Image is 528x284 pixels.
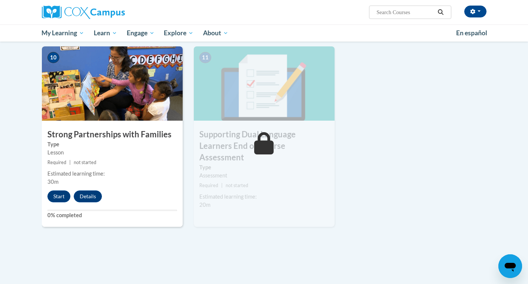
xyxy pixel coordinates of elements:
[199,183,218,188] span: Required
[464,6,487,17] button: Account Settings
[198,25,233,42] a: About
[74,190,102,202] button: Details
[42,129,183,140] h3: Strong Partnerships with Families
[47,140,177,148] label: Type
[42,6,125,19] img: Cox Campus
[226,183,248,188] span: not started
[94,29,117,37] span: Learn
[376,8,435,17] input: Search Courses
[199,193,329,201] div: Estimated learning time:
[435,8,446,17] button: Search
[199,52,211,63] span: 11
[47,52,59,63] span: 10
[127,29,155,37] span: Engage
[199,163,329,172] label: Type
[69,160,71,165] span: |
[164,29,193,37] span: Explore
[42,46,183,121] img: Course Image
[159,25,198,42] a: Explore
[42,6,183,19] a: Cox Campus
[47,211,177,219] label: 0% completed
[456,29,487,37] span: En español
[194,129,335,163] h3: Supporting Dual Language Learners End of Course Assessment
[194,46,335,121] img: Course Image
[47,170,177,178] div: Estimated learning time:
[31,25,498,42] div: Main menu
[451,25,492,41] a: En español
[47,160,66,165] span: Required
[74,160,96,165] span: not started
[199,202,210,208] span: 20m
[41,29,84,37] span: My Learning
[47,190,70,202] button: Start
[199,172,329,180] div: Assessment
[221,183,223,188] span: |
[122,25,159,42] a: Engage
[37,25,89,42] a: My Learning
[47,148,177,157] div: Lesson
[89,25,122,42] a: Learn
[203,29,228,37] span: About
[498,254,522,278] iframe: Button to launch messaging window
[47,179,59,185] span: 30m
